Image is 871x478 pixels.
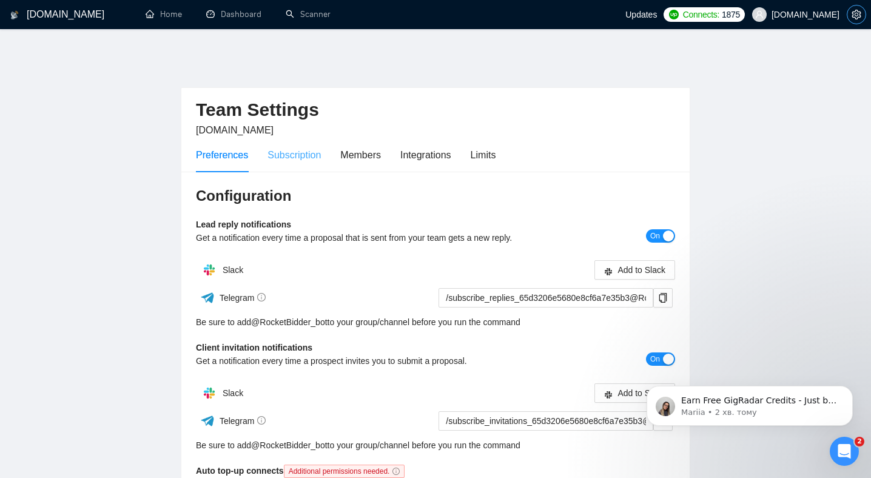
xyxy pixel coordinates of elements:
[196,147,248,163] div: Preferences
[10,5,19,25] img: logo
[625,10,657,19] span: Updates
[196,439,675,452] div: Be sure to add to your group/channel before you run the command
[196,315,675,329] div: Be sure to add to your group/channel before you run the command
[340,147,381,163] div: Members
[196,343,312,352] b: Client invitation notifications
[200,290,215,305] img: ww3wtPAAAAAElFTkSuQmCC
[847,5,866,24] button: setting
[683,8,719,21] span: Connects:
[755,10,764,19] span: user
[220,416,266,426] span: Telegram
[669,10,679,19] img: upwork-logo.png
[830,437,859,466] iframe: Intercom live chat
[196,186,675,206] h3: Configuration
[654,293,672,303] span: copy
[257,416,266,425] span: info-circle
[284,465,405,478] span: Additional permissions needed.
[594,383,675,403] button: slackAdd to Slack
[146,9,182,19] a: homeHome
[196,354,556,368] div: Get a notification every time a prospect invites you to submit a proposal.
[206,9,261,19] a: dashboardDashboard
[617,386,665,400] span: Add to Slack
[650,229,660,243] span: On
[594,260,675,280] button: slackAdd to Slack
[223,265,243,275] span: Slack
[628,360,871,445] iframe: Intercom notifications повідомлення
[220,293,266,303] span: Telegram
[223,388,243,398] span: Slack
[392,468,400,475] span: info-circle
[650,352,660,366] span: On
[286,9,331,19] a: searchScanner
[604,390,613,399] span: slack
[197,381,221,405] img: hpQkSZIkSZIkSZIkSZIkSZIkSZIkSZIkSZIkSZIkSZIkSZIkSZIkSZIkSZIkSZIkSZIkSZIkSZIkSZIkSZIkSZIkSZIkSZIkS...
[400,147,451,163] div: Integrations
[251,315,328,329] a: @RocketBidder_bot
[196,125,274,135] span: [DOMAIN_NAME]
[653,288,673,308] button: copy
[604,267,613,276] span: slack
[196,231,556,244] div: Get a notification every time a proposal that is sent from your team gets a new reply.
[847,10,866,19] span: setting
[196,98,675,123] h2: Team Settings
[722,8,740,21] span: 1875
[257,293,266,301] span: info-circle
[196,466,409,476] b: Auto top-up connects
[847,10,866,19] a: setting
[196,220,291,229] b: Lead reply notifications
[617,263,665,277] span: Add to Slack
[251,439,328,452] a: @RocketBidder_bot
[267,147,321,163] div: Subscription
[200,413,215,428] img: ww3wtPAAAAAElFTkSuQmCC
[471,147,496,163] div: Limits
[855,437,864,446] span: 2
[197,258,221,282] img: hpQkSZIkSZIkSZIkSZIkSZIkSZIkSZIkSZIkSZIkSZIkSZIkSZIkSZIkSZIkSZIkSZIkSZIkSZIkSZIkSZIkSZIkSZIkSZIkS...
